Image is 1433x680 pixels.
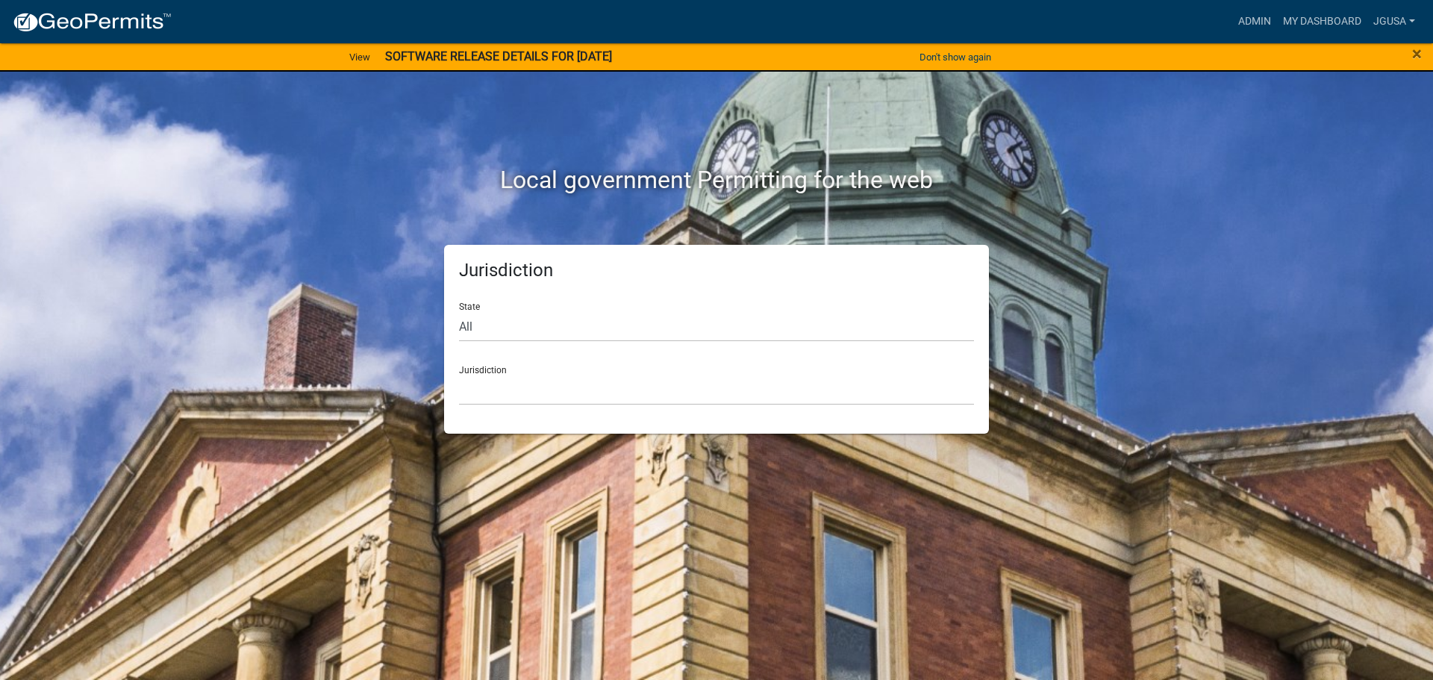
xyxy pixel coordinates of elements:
a: jgusa [1367,7,1421,36]
h5: Jurisdiction [459,260,974,281]
h2: Local government Permitting for the web [302,166,1131,194]
button: Close [1412,45,1422,63]
strong: SOFTWARE RELEASE DETAILS FOR [DATE] [385,49,612,63]
span: × [1412,43,1422,64]
button: Don't show again [914,45,997,69]
a: My Dashboard [1277,7,1367,36]
a: Admin [1232,7,1277,36]
a: View [343,45,376,69]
